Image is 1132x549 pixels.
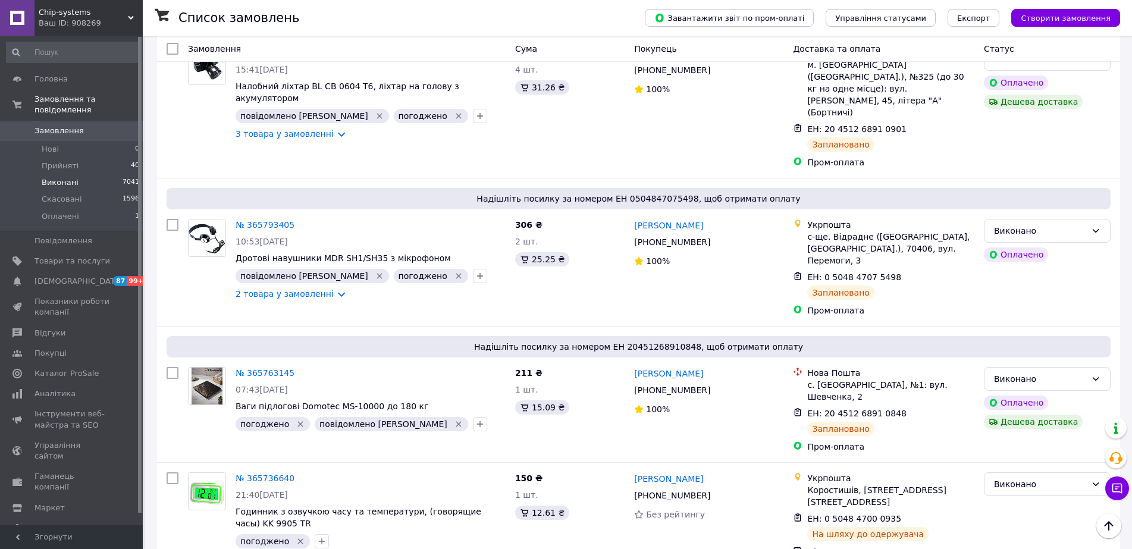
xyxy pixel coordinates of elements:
[793,44,880,54] span: Доставка та оплата
[35,328,65,338] span: Відгуки
[515,220,543,230] span: 306 ₴
[178,11,299,25] h1: Список замовлень
[515,80,569,95] div: 31.26 ₴
[236,401,428,411] a: Ваги підлогові Domotec MS-10000 до 180 кг
[634,219,703,231] a: [PERSON_NAME]
[1021,14,1111,23] span: Створити замовлення
[35,256,110,266] span: Товари та послуги
[807,305,974,316] div: Пром-оплата
[296,419,305,429] svg: Видалити мітку
[634,473,703,485] a: [PERSON_NAME]
[984,95,1083,109] div: Дешева доставка
[39,18,143,29] div: Ваш ID: 908269
[632,487,713,504] div: [PHONE_NUMBER]
[807,231,974,266] div: с-ще. Відрадне ([GEOGRAPHIC_DATA], [GEOGRAPHIC_DATA].), 70406, вул. Перемоги, 3
[42,161,79,171] span: Прийняті
[957,14,990,23] span: Експорт
[994,372,1086,385] div: Виконано
[634,368,703,379] a: [PERSON_NAME]
[42,144,59,155] span: Нові
[113,276,127,286] span: 87
[42,177,79,188] span: Виконані
[826,9,936,27] button: Управління статусами
[984,247,1048,262] div: Оплачено
[807,422,874,436] div: Заплановано
[632,382,713,399] div: [PHONE_NUMBER]
[236,220,294,230] a: № 365793405
[654,12,804,23] span: Завантажити звіт по пром-оплаті
[35,471,110,492] span: Гаманець компанії
[807,367,974,379] div: Нова Пошта
[454,419,463,429] svg: Видалити мітку
[236,253,451,263] a: Дротові навушники MDR SH1/SH35 з мікрофоном
[123,194,139,205] span: 1596
[35,236,92,246] span: Повідомлення
[35,409,110,430] span: Інструменти веб-майстра та SEO
[807,472,974,484] div: Укрпошта
[135,144,139,155] span: 0
[807,286,874,300] div: Заплановано
[35,348,67,359] span: Покупці
[189,474,225,509] img: Фото товару
[454,271,463,281] svg: Видалити мітку
[192,368,223,404] img: Фото товару
[135,211,139,222] span: 1
[131,161,139,171] span: 40
[6,42,140,63] input: Пошук
[515,252,569,266] div: 25.25 ₴
[123,177,139,188] span: 7041
[807,272,901,282] span: ЕН: 0 5048 4707 5498
[240,419,289,429] span: погоджено
[515,44,537,54] span: Cума
[807,514,901,523] span: ЕН: 0 5048 4700 0935
[994,224,1086,237] div: Виконано
[646,510,705,519] span: Без рейтингу
[454,111,463,121] svg: Видалити мітку
[515,490,538,500] span: 1 шт.
[515,506,569,520] div: 12.61 ₴
[35,503,65,513] span: Маркет
[1096,513,1121,538] button: Наверх
[375,271,384,281] svg: Видалити мітку
[240,271,368,281] span: повідомлено [PERSON_NAME]
[171,341,1106,353] span: Надішліть посилку за номером ЕН 20451268910848, щоб отримати оплату
[807,527,929,541] div: На шляху до одержувача
[515,400,569,415] div: 15.09 ₴
[35,276,123,287] span: [DEMOGRAPHIC_DATA]
[632,234,713,250] div: [PHONE_NUMBER]
[236,368,294,378] a: № 365763145
[1105,476,1129,500] button: Чат з покупцем
[240,537,289,546] span: погоджено
[42,194,82,205] span: Скасовані
[807,441,974,453] div: Пром-оплата
[35,94,143,115] span: Замовлення та повідомлення
[515,473,543,483] span: 150 ₴
[35,296,110,318] span: Показники роботи компанії
[35,74,68,84] span: Головна
[35,523,95,534] span: Налаштування
[236,490,288,500] span: 21:40[DATE]
[807,124,907,134] span: ЕН: 20 4512 6891 0901
[515,385,538,394] span: 1 шт.
[807,409,907,418] span: ЕН: 20 4512 6891 0848
[188,219,226,257] a: Фото товару
[515,368,543,378] span: 211 ₴
[645,9,814,27] button: Завантажити звіт по пром-оплаті
[646,84,670,94] span: 100%
[948,9,1000,27] button: Експорт
[35,368,99,379] span: Каталог ProSale
[807,137,874,152] div: Заплановано
[189,220,225,256] img: Фото товару
[984,44,1014,54] span: Статус
[646,404,670,414] span: 100%
[999,12,1120,22] a: Створити замовлення
[399,271,447,281] span: погоджено
[632,62,713,79] div: [PHONE_NUMBER]
[515,237,538,246] span: 2 шт.
[319,419,447,429] span: повідомлено [PERSON_NAME]
[240,111,368,121] span: повідомлено [PERSON_NAME]
[236,385,288,394] span: 07:43[DATE]
[236,507,481,528] a: Годинник з озвучкою часу та температури, (говорящие часы) KK 9905 TR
